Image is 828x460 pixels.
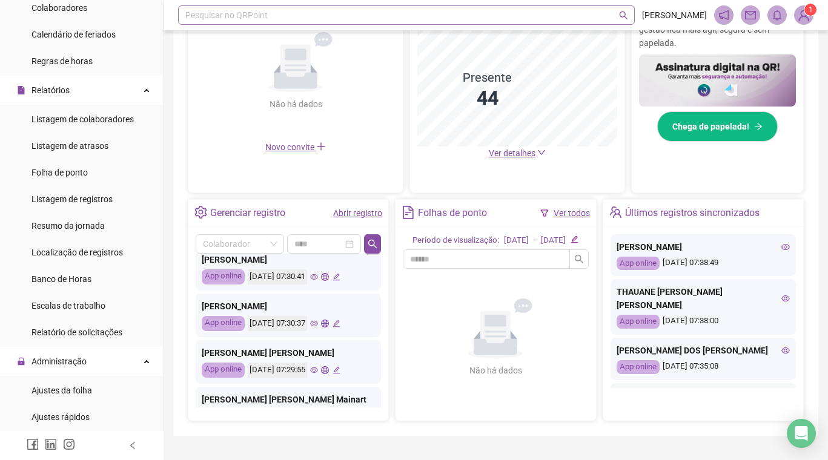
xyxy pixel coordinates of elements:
span: plus [316,142,326,151]
span: Novo convite [265,142,326,152]
div: [PERSON_NAME] [PERSON_NAME] [202,346,375,360]
span: Ver detalhes [489,148,535,158]
div: Folhas de ponto [418,203,487,223]
span: eye [310,366,318,374]
span: file [17,86,25,94]
div: [DATE] 07:29:55 [248,363,307,378]
span: Relatórios [31,85,70,95]
div: [PERSON_NAME] [202,300,375,313]
div: App online [617,360,660,374]
span: search [619,11,628,20]
span: search [368,239,377,249]
div: [DATE] [504,234,529,247]
span: Chega de papelada! [672,120,749,133]
span: Ajustes rápidos [31,412,90,422]
span: Resumo da jornada [31,221,105,231]
span: eye [781,294,790,303]
button: Chega de papelada! [657,111,778,142]
span: eye [310,320,318,327]
a: Ver detalhes down [489,148,546,158]
span: Relatório de solicitações [31,327,122,337]
span: eye [781,346,790,355]
a: Ver todos [554,208,590,218]
span: Ajustes da folha [31,386,92,395]
span: instagram [63,438,75,450]
div: App online [202,363,245,378]
span: edit [333,320,340,327]
span: Listagem de colaboradores [31,114,134,124]
span: global [321,366,329,374]
span: down [537,148,546,157]
span: bell [772,10,783,21]
div: [PERSON_NAME] [617,240,790,254]
div: [DATE] 07:35:08 [617,360,790,374]
span: 1 [809,5,813,14]
div: App online [202,269,245,284]
span: team [609,206,622,218]
span: edit [571,235,578,243]
a: Abrir registro [333,208,382,218]
span: left [128,441,137,450]
span: lock [17,357,25,366]
span: file-text [402,206,414,218]
span: eye [310,273,318,281]
div: - [534,234,536,247]
span: global [321,320,329,327]
span: search [574,254,584,264]
div: [PERSON_NAME] DOS [PERSON_NAME] [617,344,790,357]
span: eye [781,243,790,251]
div: [DATE] [541,234,566,247]
span: setting [194,206,207,218]
span: Escalas de trabalho [31,301,105,310]
div: [DATE] 07:30:41 [248,269,307,284]
div: THAUANE [PERSON_NAME] [PERSON_NAME] [617,285,790,312]
div: App online [617,257,660,271]
div: [PERSON_NAME] [PERSON_NAME] Mainart [202,393,375,406]
div: App online [202,316,245,331]
div: Open Intercom Messenger [787,419,816,448]
span: arrow-right [754,122,763,131]
img: 94430 [795,6,813,24]
span: mail [745,10,756,21]
span: Calendário de feriados [31,30,116,39]
sup: Atualize o seu contato no menu Meus Dados [804,4,816,16]
div: App online [617,315,660,329]
span: filter [540,209,549,217]
div: [DATE] 07:38:00 [617,315,790,329]
div: Não há dados [240,97,351,111]
div: Gerenciar registro [210,203,285,223]
span: notification [718,10,729,21]
img: banner%2F02c71560-61a6-44d4-94b9-c8ab97240462.png [639,54,796,107]
span: edit [333,366,340,374]
span: edit [333,273,340,281]
div: Período de visualização: [412,234,499,247]
span: Administração [31,356,87,366]
span: Banco de Horas [31,274,91,284]
span: Listagem de registros [31,194,113,204]
div: Não há dados [440,364,551,377]
span: [PERSON_NAME] [642,8,707,22]
span: facebook [27,438,39,450]
span: linkedin [45,438,57,450]
div: Últimos registros sincronizados [625,203,760,223]
span: Regras de horas [31,56,93,66]
span: Listagem de atrasos [31,141,108,151]
span: Localização de registros [31,248,123,257]
span: Folha de ponto [31,168,88,177]
span: Colaboradores [31,3,87,13]
span: global [321,273,329,281]
div: [DATE] 07:38:49 [617,257,790,271]
div: [DATE] 07:30:37 [248,316,307,331]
